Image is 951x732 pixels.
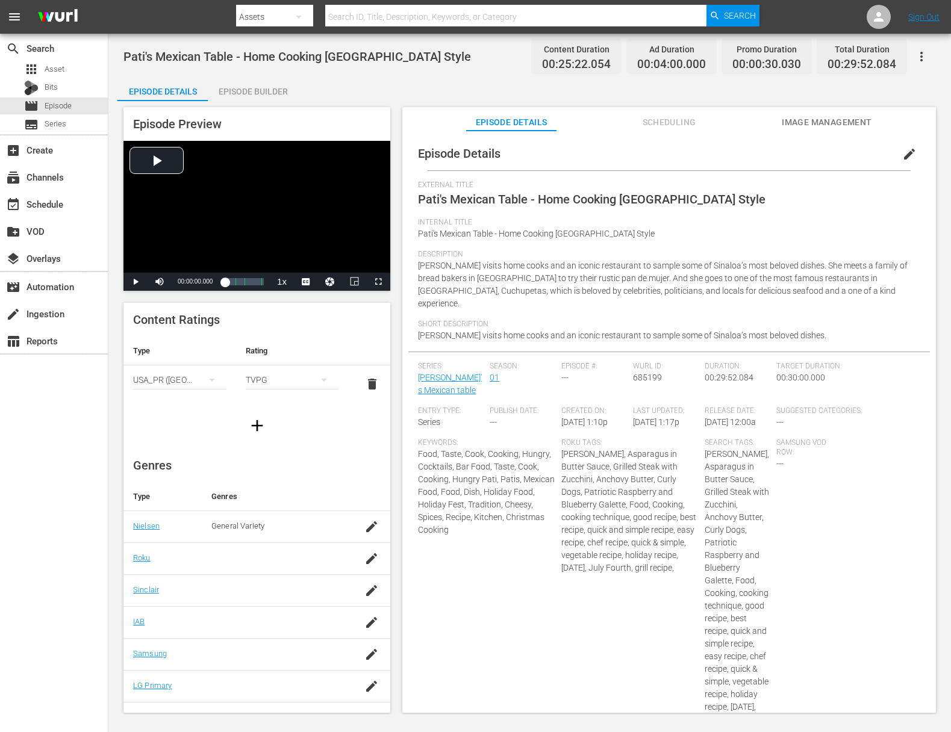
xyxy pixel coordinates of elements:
[418,218,914,228] span: Internal Title
[418,146,500,161] span: Episode Details
[133,649,167,658] a: Samsung
[633,362,699,371] span: Wurl ID:
[6,334,20,349] span: Reports
[358,370,387,399] button: delete
[418,406,484,416] span: Entry Type:
[133,458,172,473] span: Genres
[637,58,706,72] span: 00:04:00.000
[123,49,471,64] span: Pati's Mexican Table - Home Cooking [GEOGRAPHIC_DATA] Style
[178,278,213,285] span: 00:00:00.000
[633,373,662,382] span: 685199
[6,197,20,212] span: Schedule
[366,273,390,291] button: Fullscreen
[6,307,20,321] span: Ingestion
[148,273,172,291] button: Mute
[133,553,151,562] a: Roku
[133,681,172,690] a: LG Primary
[776,417,784,427] span: ---
[225,278,264,285] div: Progress Bar
[117,77,208,106] div: Episode Details
[724,5,756,26] span: Search
[208,77,298,106] div: Episode Builder
[6,280,20,294] span: Automation
[133,363,226,397] div: USA_PR ([GEOGRAPHIC_DATA] ([GEOGRAPHIC_DATA]))
[418,449,555,535] span: Food, Taste, Cook, Cooking, Hungry, Cocktails, Bar Food, Taste, Cook, Cooking, Hungry Pati, Patis...
[542,58,611,72] span: 00:25:22.054
[418,417,440,427] span: Series
[418,362,484,371] span: Series:
[706,5,759,26] button: Search
[776,438,842,457] span: Samsung VOD Row:
[490,362,555,371] span: Season:
[133,617,145,626] a: IAB
[246,363,339,397] div: TVPG
[24,62,39,76] span: Asset
[828,58,896,72] span: 00:29:52.084
[342,273,366,291] button: Picture-in-Picture
[45,81,58,93] span: Bits
[24,81,39,95] div: Bits
[270,273,294,291] button: Playback Rate
[6,225,20,239] span: VOD
[466,115,557,130] span: Episode Details
[561,406,627,416] span: Created On:
[133,521,160,530] a: Nielsen
[365,377,379,391] span: delete
[418,229,655,238] span: Pati's Mexican Table - Home Cooking [GEOGRAPHIC_DATA] Style
[318,273,342,291] button: Jump To Time
[133,585,159,594] a: Sinclair
[6,42,20,56] span: Search
[418,192,765,206] span: Pati's Mexican Table - Home Cooking [GEOGRAPHIC_DATA] Style
[705,417,756,427] span: [DATE] 12:00a
[732,58,801,72] span: 00:00:30.030
[6,143,20,158] span: Create
[117,77,208,101] button: Episode Details
[24,99,39,113] span: Episode
[45,118,66,130] span: Series
[776,406,914,416] span: Suggested Categories:
[705,362,770,371] span: Duration:
[637,41,706,58] div: Ad Duration
[418,438,555,448] span: Keywords:
[133,117,222,131] span: Episode Preview
[902,147,917,161] span: edit
[208,77,298,101] button: Episode Builder
[24,117,39,132] span: Series
[776,459,784,468] span: ---
[236,337,349,365] th: Rating
[29,3,87,31] img: ans4CAIJ8jUAAAAAAAAAAAAAAAAAAAAAAAAgQb4GAAAAAAAAAAAAAAAAAAAAAAAAJMjXAAAAAAAAAAAAAAAAAAAAAAAAgAT5G...
[490,373,499,382] a: 01
[123,273,148,291] button: Play
[490,417,497,427] span: ---
[732,41,801,58] div: Promo Duration
[633,406,699,416] span: Last Updated:
[705,406,770,416] span: Release Date:
[705,438,770,448] span: Search Tags:
[294,273,318,291] button: Captions
[418,261,908,308] span: [PERSON_NAME] visits home cooks and an iconic restaurant to sample some of Sinaloa’s most beloved...
[6,170,20,185] span: Channels
[418,320,914,329] span: Short Description
[776,362,914,371] span: Target Duration:
[561,417,608,427] span: [DATE] 1:10p
[7,10,22,24] span: menu
[782,115,872,130] span: Image Management
[6,252,20,266] span: Overlays
[133,312,220,327] span: Content Ratings
[45,100,72,112] span: Episode
[633,417,679,427] span: [DATE] 1:17p
[624,115,714,130] span: Scheduling
[45,63,64,75] span: Asset
[202,482,353,511] th: Genres
[418,250,914,259] span: Description
[418,181,914,190] span: External Title
[418,373,482,395] a: [PERSON_NAME]'s Mexican table
[561,373,569,382] span: ---
[561,438,699,448] span: Roku Tags:
[123,337,236,365] th: Type
[123,141,390,291] div: Video Player
[828,41,896,58] div: Total Duration
[705,373,753,382] span: 00:29:52.084
[908,12,940,22] a: Sign Out
[123,337,390,403] table: simple table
